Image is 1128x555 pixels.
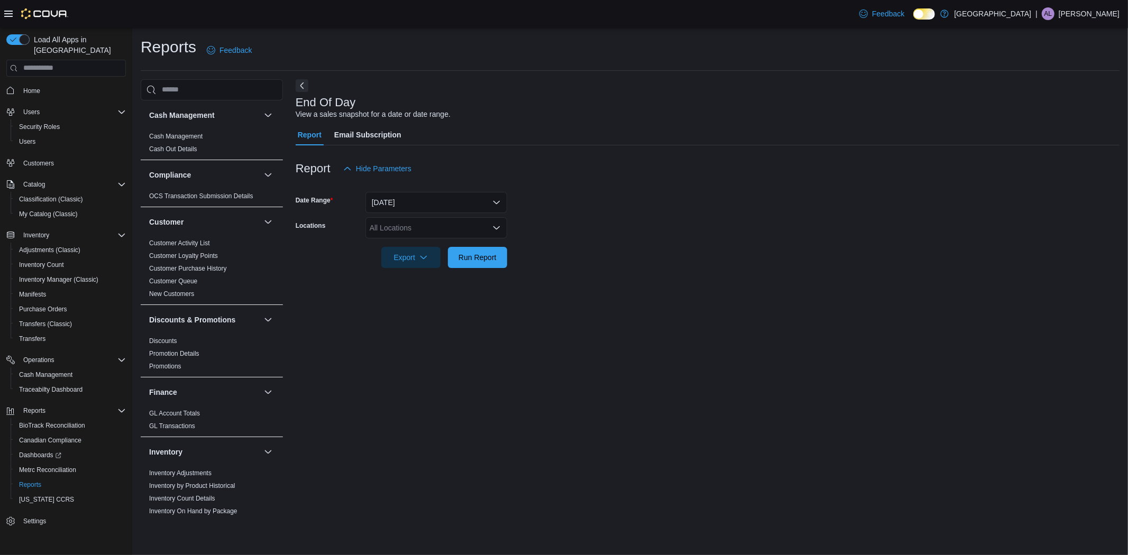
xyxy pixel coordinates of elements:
span: Inventory Count Details [149,494,215,503]
span: OCS Transaction Submission Details [149,192,253,200]
span: Customer Queue [149,277,197,285]
button: Reports [2,403,130,418]
button: Adjustments (Classic) [11,243,130,257]
a: Metrc Reconciliation [15,464,80,476]
h1: Reports [141,36,196,58]
a: Transfers [15,332,50,345]
span: Feedback [872,8,904,19]
button: Inventory [2,228,130,243]
a: Security Roles [15,121,64,133]
button: Finance [149,387,260,397]
span: Manifests [19,290,46,299]
button: Finance [262,386,274,399]
span: Reports [19,480,41,489]
button: Compliance [262,169,274,181]
span: Inventory Manager (Classic) [15,273,126,286]
a: Cash Out Details [149,145,197,153]
button: Reports [19,404,50,417]
button: Inventory Count [11,257,130,272]
button: Metrc Reconciliation [11,462,130,477]
a: Customer Queue [149,277,197,285]
span: Customers [23,159,54,168]
span: Security Roles [15,121,126,133]
span: Home [19,84,126,97]
span: My Catalog (Classic) [15,208,126,220]
button: Run Report [448,247,507,268]
span: GL Transactions [149,422,195,430]
h3: End Of Day [296,96,356,109]
button: Customer [149,217,260,227]
a: Manifests [15,288,50,301]
span: Users [19,106,126,118]
span: Purchase Orders [15,303,126,316]
span: Reports [23,406,45,415]
span: Home [23,87,40,95]
button: Manifests [11,287,130,302]
a: Transfers (Classic) [15,318,76,330]
button: Home [2,83,130,98]
span: Inventory Adjustments [149,469,212,477]
a: Customers [19,157,58,170]
button: Inventory [149,447,260,457]
span: Report [298,124,322,145]
button: Inventory Manager (Classic) [11,272,130,287]
a: Promotions [149,363,181,370]
div: Angel Little [1042,7,1054,20]
h3: Cash Management [149,110,215,121]
button: Catalog [19,178,49,191]
button: Users [19,106,44,118]
a: Cash Management [15,368,77,381]
span: Classification (Classic) [19,195,83,203]
span: Inventory Manager (Classic) [19,275,98,284]
span: Inventory [23,231,49,239]
button: Classification (Classic) [11,192,130,207]
button: Users [2,105,130,119]
button: Customer [262,216,274,228]
span: Users [15,135,126,148]
label: Date Range [296,196,333,205]
span: Metrc Reconciliation [15,464,126,476]
a: Inventory Count [15,258,68,271]
div: Customer [141,237,283,304]
button: Compliance [149,170,260,180]
span: Cash Management [15,368,126,381]
span: Customer Activity List [149,239,210,247]
span: Catalog [23,180,45,189]
a: Feedback [203,40,256,61]
h3: Finance [149,387,177,397]
span: Customers [19,156,126,170]
a: Customer Purchase History [149,265,227,272]
span: Dashboards [15,449,126,461]
span: Run Report [458,252,497,263]
button: Purchase Orders [11,302,130,317]
button: Operations [19,354,59,366]
button: Users [11,134,130,149]
span: Reports [15,478,126,491]
span: Adjustments (Classic) [15,244,126,256]
span: Metrc Reconciliation [19,466,76,474]
button: BioTrack Reconciliation [11,418,130,433]
span: Customer Loyalty Points [149,252,218,260]
a: Users [15,135,40,148]
a: Traceabilty Dashboard [15,383,87,396]
span: Catalog [19,178,126,191]
button: [US_STATE] CCRS [11,492,130,507]
span: Security Roles [19,123,60,131]
a: Adjustments (Classic) [15,244,85,256]
a: Inventory On Hand by Package [149,507,237,515]
button: Inventory [19,229,53,242]
span: Operations [23,356,54,364]
button: Reports [11,477,130,492]
a: Promotion Details [149,350,199,357]
h3: Report [296,162,331,175]
a: Classification (Classic) [15,193,87,206]
h3: Inventory [149,447,182,457]
span: New Customers [149,290,194,298]
span: Transfers (Classic) [15,318,126,330]
span: Feedback [219,45,252,55]
button: Export [381,247,441,268]
span: Users [19,137,35,146]
a: Dashboards [11,448,130,462]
